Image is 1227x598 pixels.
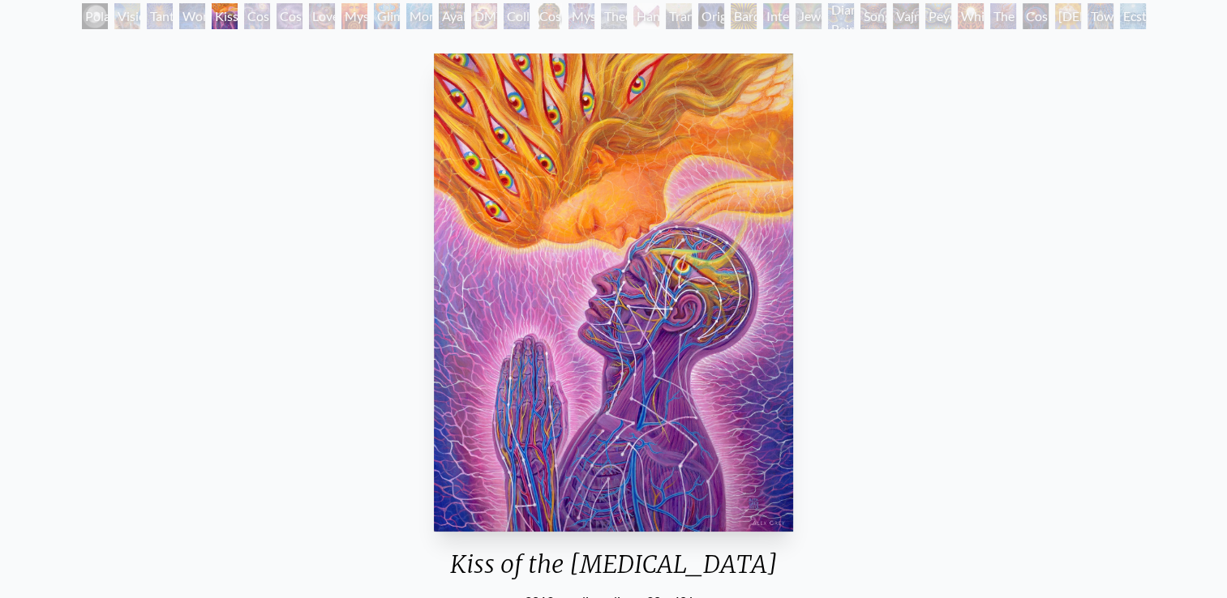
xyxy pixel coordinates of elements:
div: Vajra Being [893,3,919,29]
div: Kiss of the [MEDICAL_DATA] [427,549,800,592]
div: Cosmic [DEMOGRAPHIC_DATA] [536,3,562,29]
div: DMT - The Spirit Molecule [471,3,497,29]
div: Glimpsing the Empyrean [374,3,400,29]
div: Jewel Being [796,3,822,29]
div: Kiss of the [MEDICAL_DATA] [212,3,238,29]
div: Ecstasy [1120,3,1146,29]
div: Diamond Being [828,3,854,29]
div: Visionary Origin of Language [114,3,140,29]
div: Collective Vision [504,3,530,29]
div: Original Face [698,3,724,29]
div: Bardo Being [731,3,757,29]
div: Mystic Eye [568,3,594,29]
div: Cosmic Consciousness [1023,3,1049,29]
img: Kiss-of-the-Muse-2011-Alex-Grey-watermarked.jpg [434,53,793,532]
div: Love is a Cosmic Force [309,3,335,29]
div: Cosmic Artist [277,3,302,29]
div: Tantra [147,3,173,29]
div: Wonder [179,3,205,29]
div: Transfiguration [666,3,692,29]
div: Toward the One [1088,3,1113,29]
div: The Great Turn [990,3,1016,29]
div: Monochord [406,3,432,29]
div: Peyote Being [925,3,951,29]
div: Song of Vajra Being [860,3,886,29]
div: Polar Unity Spiral [82,3,108,29]
div: Theologue [601,3,627,29]
div: Cosmic Creativity [244,3,270,29]
div: Interbeing [763,3,789,29]
div: [DEMOGRAPHIC_DATA] [1055,3,1081,29]
div: Hands that See [633,3,659,29]
div: Mysteriosa 2 [341,3,367,29]
div: Ayahuasca Visitation [439,3,465,29]
div: White Light [958,3,984,29]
